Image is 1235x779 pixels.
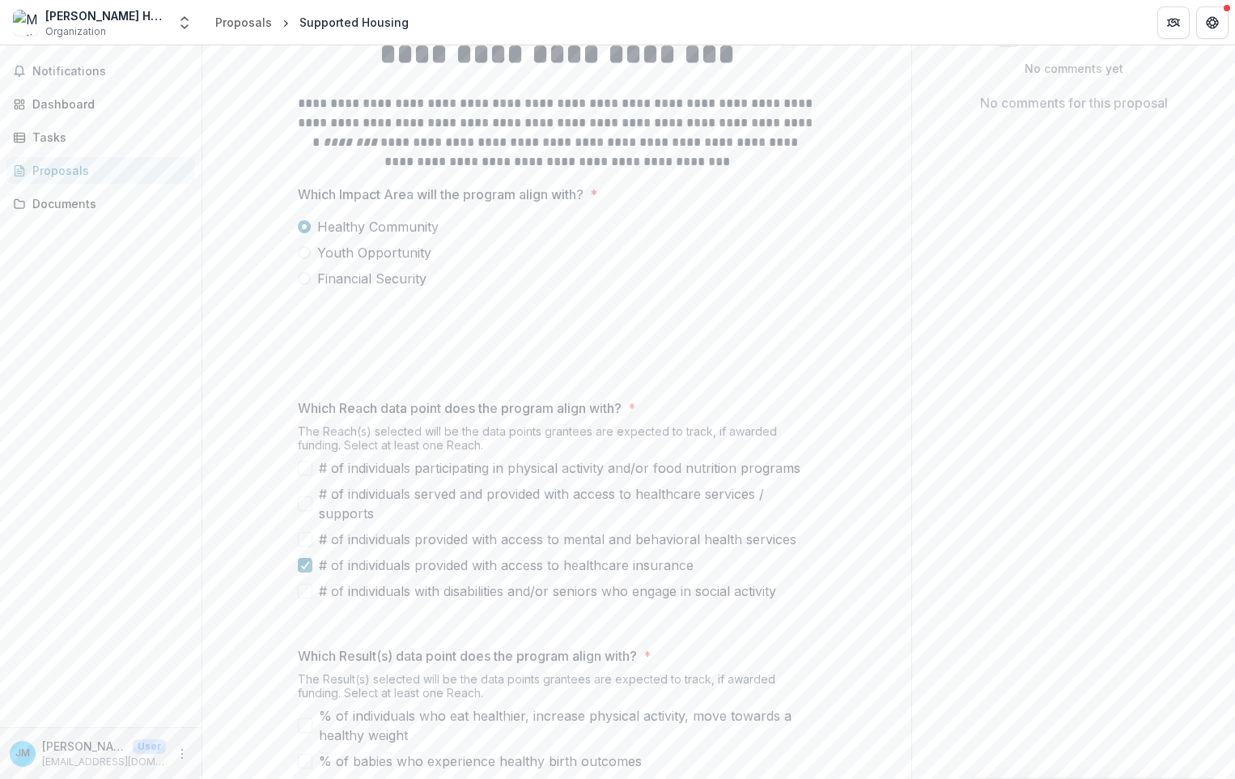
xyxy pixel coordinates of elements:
[925,60,1222,77] p: No comments yet
[209,11,278,34] a: Proposals
[319,556,694,575] span: # of individuals provided with access to healthcare insurance
[317,217,439,236] span: Healthy Community
[13,10,39,36] img: Martin House, Inc.
[215,14,272,31] div: Proposals
[319,581,776,601] span: # of individuals with disabilities and/or seniors who engage in social activity
[298,424,816,458] div: The Reach(s) selected will be the data points grantees are expected to track, if awarded funding....
[298,646,637,666] p: Which Result(s) data point does the program align with?
[32,65,189,79] span: Notifications
[42,755,166,769] p: [EMAIL_ADDRESS][DOMAIN_NAME]
[319,751,642,771] span: % of babies who experience healthy birth outcomes
[32,195,182,212] div: Documents
[42,738,126,755] p: [PERSON_NAME]
[32,129,182,146] div: Tasks
[317,269,427,288] span: Financial Security
[15,748,30,759] div: Jon Maderia
[299,14,409,31] div: Supported Housing
[319,530,796,549] span: # of individuals provided with access to mental and behavioral health services
[133,739,166,754] p: User
[173,6,196,39] button: Open entity switcher
[319,706,816,745] span: % of individuals who eat healthier, increase physical activity, move towards a healthy weight
[6,190,195,217] a: Documents
[319,458,800,478] span: # of individuals participating in physical activity and/or food nutrition programs
[6,157,195,184] a: Proposals
[1157,6,1190,39] button: Partners
[298,672,816,706] div: The Result(s) selected will be the data points grantees are expected to track, if awarded funding...
[298,185,584,204] p: Which Impact Area will the program align with?
[298,398,622,418] p: Which Reach data point does the program align with?
[6,91,195,117] a: Dashboard
[209,11,415,34] nav: breadcrumb
[317,243,431,262] span: Youth Opportunity
[980,93,1168,113] p: No comments for this proposal
[319,484,816,523] span: # of individuals served and provided with access to healthcare services / supports
[6,58,195,84] button: Notifications
[32,96,182,113] div: Dashboard
[32,162,182,179] div: Proposals
[45,7,167,24] div: [PERSON_NAME] House, Inc.
[1196,6,1229,39] button: Get Help
[172,744,192,764] button: More
[6,124,195,151] a: Tasks
[45,24,106,39] span: Organization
